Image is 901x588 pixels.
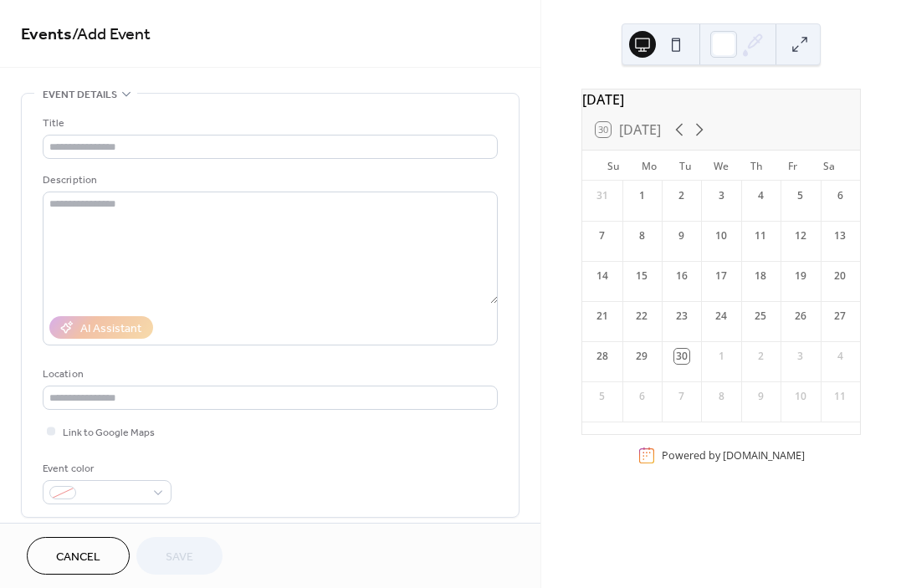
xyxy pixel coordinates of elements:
div: Th [740,151,776,181]
div: 1 [634,188,649,203]
div: 4 [832,349,847,364]
div: 7 [674,389,689,404]
div: 13 [832,228,847,243]
div: 7 [595,228,610,243]
div: 6 [634,389,649,404]
div: Event color [43,460,168,478]
div: Su [596,151,632,181]
div: 10 [714,228,729,243]
div: 21 [595,309,610,324]
span: Cancel [56,549,100,566]
div: We [704,151,740,181]
div: 1 [714,349,729,364]
div: 8 [634,228,649,243]
span: Event details [43,86,117,104]
div: 22 [634,309,649,324]
a: Events [21,18,72,51]
div: 19 [793,268,808,284]
div: 23 [674,309,689,324]
div: 4 [753,188,768,203]
div: Tu [668,151,704,181]
div: 18 [753,268,768,284]
div: 11 [753,228,768,243]
div: 31 [595,188,610,203]
div: 30 [674,349,689,364]
div: 3 [714,188,729,203]
div: 27 [832,309,847,324]
button: Cancel [27,537,130,575]
div: Mo [632,151,668,181]
div: 29 [634,349,649,364]
div: 15 [634,268,649,284]
div: 12 [793,228,808,243]
div: 8 [714,389,729,404]
div: Fr [775,151,811,181]
div: Powered by [662,448,805,463]
div: 11 [832,389,847,404]
div: Title [43,115,494,132]
div: 2 [674,188,689,203]
a: [DOMAIN_NAME] [723,448,805,463]
div: Sa [811,151,847,181]
span: / Add Event [72,18,151,51]
div: 14 [595,268,610,284]
div: 24 [714,309,729,324]
div: 17 [714,268,729,284]
div: 20 [832,268,847,284]
div: Description [43,171,494,189]
div: 28 [595,349,610,364]
div: 10 [793,389,808,404]
div: 5 [793,188,808,203]
div: 2 [753,349,768,364]
div: 25 [753,309,768,324]
div: 16 [674,268,689,284]
div: 9 [674,228,689,243]
div: 26 [793,309,808,324]
span: Link to Google Maps [63,424,155,442]
div: 6 [832,188,847,203]
div: 9 [753,389,768,404]
div: 3 [793,349,808,364]
div: [DATE] [582,89,860,110]
div: 5 [595,389,610,404]
div: Location [43,366,494,383]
